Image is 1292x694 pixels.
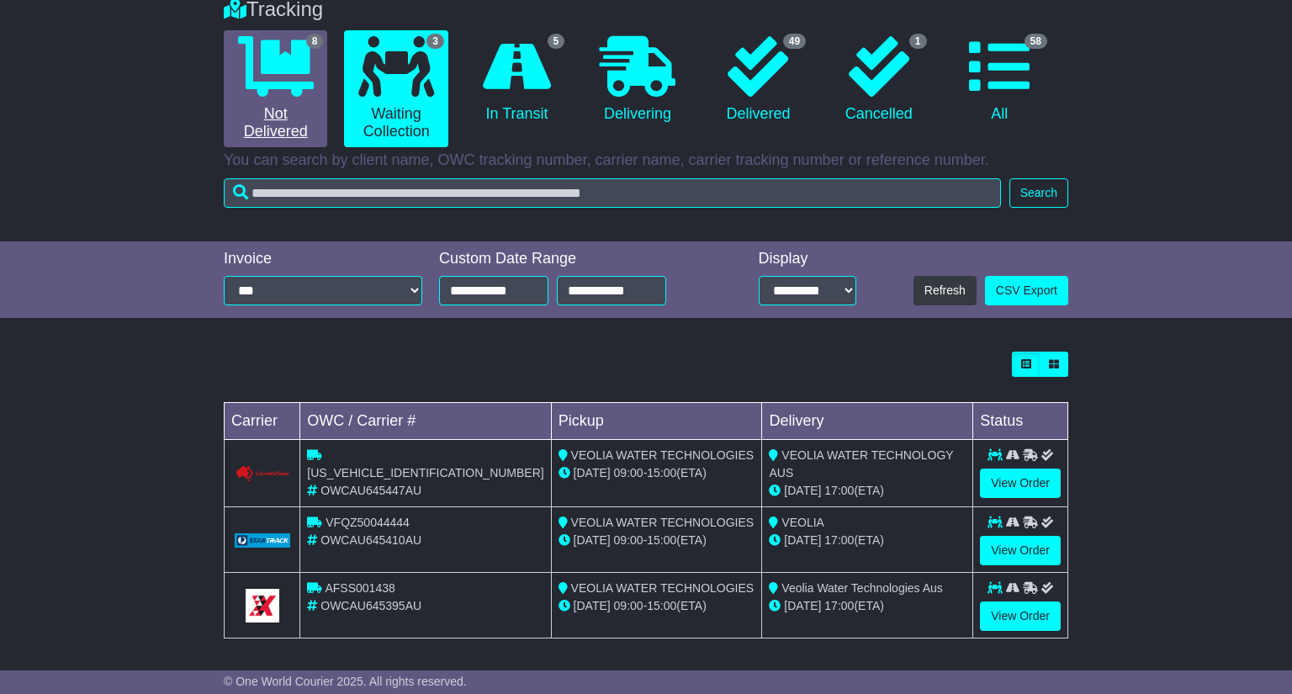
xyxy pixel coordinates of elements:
span: OWCAU645410AU [320,533,421,547]
span: 8 [306,34,324,49]
div: - (ETA) [559,597,755,615]
div: Display [759,250,856,268]
button: Refresh [913,276,977,305]
p: You can search by client name, OWC tracking number, carrier name, carrier tracking number or refe... [224,151,1068,170]
td: Delivery [762,403,973,440]
span: 3 [426,34,444,49]
a: 1 Cancelled [827,30,930,130]
td: Pickup [551,403,762,440]
a: 5 In Transit [465,30,569,130]
span: VFQZ50044444 [326,516,410,529]
a: View Order [980,601,1061,631]
div: Custom Date Range [439,250,709,268]
a: 3 Waiting Collection [344,30,447,147]
span: 09:00 [614,533,643,547]
div: - (ETA) [559,532,755,549]
span: 15:00 [647,599,676,612]
a: View Order [980,536,1061,565]
img: GetCarrierServiceLogo [246,589,279,622]
a: View Order [980,469,1061,498]
span: 09:00 [614,599,643,612]
span: 49 [783,34,806,49]
span: OWCAU645395AU [320,599,421,612]
span: 17:00 [824,599,854,612]
span: VEOLIA WATER TECHNOLOGIES [571,516,755,529]
span: 17:00 [824,533,854,547]
span: [DATE] [784,484,821,497]
div: - (ETA) [559,464,755,482]
a: CSV Export [985,276,1068,305]
span: [DATE] [784,599,821,612]
div: (ETA) [769,532,966,549]
span: © One World Courier 2025. All rights reserved. [224,675,467,688]
img: GetCarrierServiceLogo [235,533,290,548]
span: [US_VEHICLE_IDENTIFICATION_NUMBER] [307,466,543,479]
td: Carrier [225,403,300,440]
span: Veolia Water Technologies Aus [781,581,942,595]
span: 17:00 [824,484,854,497]
span: [DATE] [574,466,611,479]
td: Status [973,403,1068,440]
span: OWCAU645447AU [320,484,421,497]
a: Delivering [585,30,689,130]
span: 15:00 [647,466,676,479]
img: Couriers_Please.png [235,465,290,483]
span: 58 [1025,34,1047,49]
button: Search [1009,178,1068,208]
span: 1 [909,34,927,49]
span: VEOLIA WATER TECHNOLOGIES [571,448,755,462]
div: (ETA) [769,597,966,615]
td: OWC / Carrier # [300,403,551,440]
div: (ETA) [769,482,966,500]
span: [DATE] [574,533,611,547]
a: 49 Delivered [707,30,810,130]
span: VEOLIA [781,516,824,529]
span: VEOLIA WATER TECHNOLOGY AUS [769,448,953,479]
a: 58 All [948,30,1051,130]
span: 15:00 [647,533,676,547]
span: VEOLIA WATER TECHNOLOGIES [571,581,755,595]
span: [DATE] [784,533,821,547]
div: Invoice [224,250,422,268]
a: 8 Not Delivered [224,30,327,147]
span: AFSS001438 [325,581,394,595]
span: [DATE] [574,599,611,612]
span: 5 [548,34,565,49]
span: 09:00 [614,466,643,479]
